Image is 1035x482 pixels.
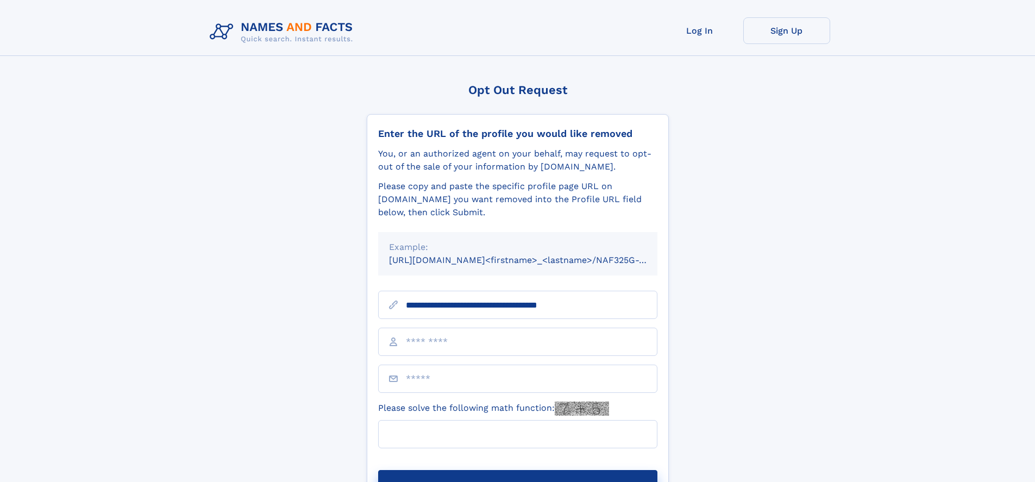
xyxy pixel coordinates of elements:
div: You, or an authorized agent on your behalf, may request to opt-out of the sale of your informatio... [378,147,657,173]
div: Enter the URL of the profile you would like removed [378,128,657,140]
div: Please copy and paste the specific profile page URL on [DOMAIN_NAME] you want removed into the Pr... [378,180,657,219]
a: Sign Up [743,17,830,44]
small: [URL][DOMAIN_NAME]<firstname>_<lastname>/NAF325G-xxxxxxxx [389,255,678,265]
label: Please solve the following math function: [378,402,609,416]
img: Logo Names and Facts [205,17,362,47]
div: Opt Out Request [367,83,669,97]
div: Example: [389,241,647,254]
a: Log In [656,17,743,44]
